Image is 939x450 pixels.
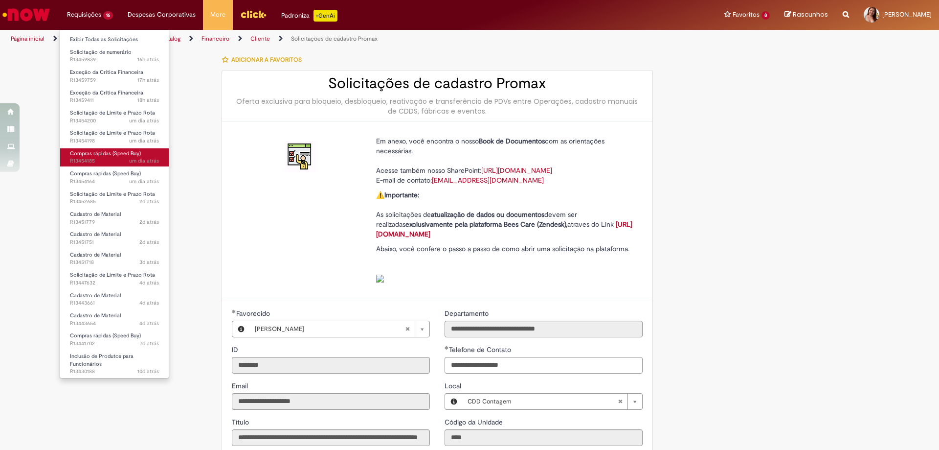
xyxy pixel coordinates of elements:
span: R13447632 [70,279,159,287]
a: Financeiro [201,35,229,43]
span: Cadastro de Material [70,211,121,218]
span: 3d atrás [139,259,159,266]
span: 4d atrás [139,299,159,307]
span: R13451718 [70,259,159,266]
span: Favoritos [733,10,760,20]
a: Cliente [250,35,270,43]
span: 17h atrás [137,76,159,84]
span: R13454185 [70,157,159,165]
span: Necessários - Favorecido [236,309,272,318]
strong: exclusivamente pela plataforma Bees Care (Zendesk), [405,220,567,229]
a: Aberto R13454185 : Compras rápidas (Speed Buy) [60,148,169,166]
span: Somente leitura - Departamento [445,309,491,318]
span: Somente leitura - Título [232,418,251,426]
time: 27/08/2025 18:44:53 [129,137,159,144]
input: Código da Unidade [445,429,643,446]
a: Aberto R13451751 : Cadastro de Material [60,229,169,247]
a: Aberto R13454164 : Compras rápidas (Speed Buy) [60,168,169,187]
span: Obrigatório Preenchido [445,346,449,350]
input: ID [232,357,430,374]
a: CDD ContagemLimpar campo Local [463,394,642,409]
span: Compras rápidas (Speed Buy) [70,150,141,157]
span: Solicitação de Limite e Prazo Rota [70,271,155,279]
span: Exceção da Crítica Financeira [70,69,143,76]
time: 27/08/2025 11:02:45 [139,259,159,266]
a: [EMAIL_ADDRESS][DOMAIN_NAME] [432,176,544,185]
time: 23/08/2025 09:57:04 [140,340,159,347]
span: Cadastro de Material [70,312,121,319]
span: Requisições [67,10,101,20]
span: 4d atrás [139,320,159,327]
span: Cadastro de Material [70,292,121,299]
time: 27/08/2025 18:24:29 [129,178,159,185]
button: Local, Visualizar este registro CDD Contagem [445,394,463,409]
span: More [210,10,225,20]
a: Aberto R13452685 : Solicitação de Limite e Prazo Rota [60,189,169,207]
time: 27/08/2025 14:12:00 [139,198,159,205]
span: 2d atrás [139,238,159,246]
a: Aberto R13451779 : Cadastro de Material [60,209,169,227]
span: 16 [103,11,113,20]
span: R13459411 [70,96,159,104]
span: R13443654 [70,320,159,328]
time: 27/08/2025 11:08:03 [139,238,159,246]
a: Aberto R13454198 : Solicitação de Limite e Prazo Rota [60,128,169,146]
span: Cadastro de Material [70,231,121,238]
strong: Importante: [384,190,419,199]
ul: Trilhas de página [7,30,619,48]
h2: Solicitações de cadastro Promax [232,75,643,92]
span: Rascunhos [793,10,828,19]
a: Aberto R13443654 : Cadastro de Material [60,310,169,329]
span: R13430188 [70,368,159,376]
span: Somente leitura - Email [232,381,250,390]
span: 18h atrás [137,96,159,104]
span: 2d atrás [139,218,159,226]
p: Em anexo, você encontra o nosso com as orientações necessárias. Acesse também nosso SharePoint: E... [376,136,635,185]
label: Somente leitura - Título [232,417,251,427]
strong: atualização de dados ou documentos [431,210,544,219]
span: Inclusão de Produtos para Funcionários [70,353,134,368]
a: Exibir Todas as Solicitações [60,34,169,45]
span: 16h atrás [137,56,159,63]
span: R13454164 [70,178,159,186]
time: 25/08/2025 11:12:08 [139,320,159,327]
span: R13441702 [70,340,159,348]
span: Solicitação de Limite e Prazo Rota [70,129,155,137]
span: Solicitação de Limite e Prazo Rota [70,190,155,198]
span: R13459759 [70,76,159,84]
span: 2d atrás [139,198,159,205]
span: Somente leitura - ID [232,345,240,354]
button: Favorecido, Visualizar este registro Taissa Giovanna Melquiades Soares [232,321,250,337]
p: ⚠️ As solicitações de devem ser realizadas atraves do Link [376,190,635,239]
span: Somente leitura - Código da Unidade [445,418,505,426]
label: Somente leitura - Departamento [445,308,491,318]
span: 4d atrás [139,279,159,286]
abbr: Limpar campo Favorecido [400,321,415,337]
a: Aberto R13459839 : Solicitação de numerário [60,47,169,65]
time: 25/08/2025 11:13:19 [139,299,159,307]
span: R13443661 [70,299,159,307]
a: Solicitações de cadastro Promax [291,35,378,43]
a: Aberto R13447632 : Solicitação de Limite e Prazo Rota [60,270,169,288]
a: Aberto R13430188 : Inclusão de Produtos para Funcionários [60,351,169,372]
span: Despesas Corporativas [128,10,196,20]
span: 8 [761,11,770,20]
span: Compras rápidas (Speed Buy) [70,332,141,339]
span: um dia atrás [129,117,159,124]
p: Abaixo, você confere o passo a passo de como abrir uma solicitação na plataforma. [376,244,635,283]
span: R13454200 [70,117,159,125]
span: [PERSON_NAME] [882,10,932,19]
input: Título [232,429,430,446]
span: Local [445,381,463,390]
span: Cadastro de Material [70,251,121,259]
a: Aberto R13459411 : Exceção da Crítica Financeira [60,88,169,106]
abbr: Limpar campo Local [613,394,627,409]
time: 27/08/2025 11:12:10 [139,218,159,226]
a: Aberto R13454200 : Solicitação de Limite e Prazo Rota [60,108,169,126]
span: 10d atrás [137,368,159,375]
a: Rascunhos [784,10,828,20]
input: Email [232,393,430,410]
span: Solicitação de Limite e Prazo Rota [70,109,155,117]
time: 27/08/2025 18:36:03 [129,157,159,165]
span: Obrigatório Preenchido [232,309,236,313]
